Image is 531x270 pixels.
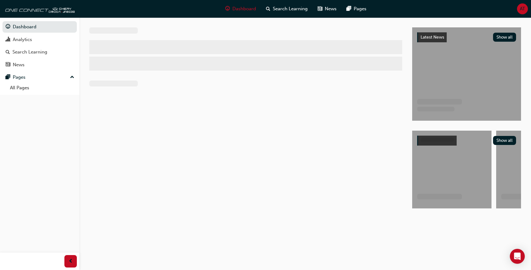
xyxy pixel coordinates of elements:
span: Dashboard [232,5,256,12]
a: Show all [417,136,516,146]
a: search-iconSearch Learning [261,2,313,15]
a: Latest NewsShow all [417,32,516,42]
div: Pages [13,74,26,81]
a: Search Learning [2,46,77,58]
button: Show all [493,136,516,145]
span: guage-icon [225,5,230,13]
button: Pages [2,72,77,83]
span: search-icon [266,5,270,13]
span: chart-icon [6,37,10,43]
span: Pages [354,5,366,12]
button: Show all [493,33,516,42]
span: pages-icon [347,5,351,13]
button: AT [517,3,528,14]
a: pages-iconPages [342,2,371,15]
span: news-icon [318,5,322,13]
div: Open Intercom Messenger [510,249,525,264]
div: Analytics [13,36,32,43]
a: News [2,59,77,71]
span: AT [520,5,525,12]
span: Search Learning [273,5,308,12]
span: prev-icon [68,258,73,265]
span: up-icon [70,73,74,81]
a: All Pages [7,83,77,93]
div: News [13,61,25,68]
span: pages-icon [6,75,10,80]
a: Dashboard [2,21,77,33]
a: news-iconNews [313,2,342,15]
a: guage-iconDashboard [220,2,261,15]
span: guage-icon [6,24,10,30]
span: News [325,5,337,12]
div: Search Learning [12,49,47,56]
span: Latest News [421,35,444,40]
a: Analytics [2,34,77,45]
img: oneconnect [3,2,75,15]
button: DashboardAnalyticsSearch LearningNews [2,20,77,72]
span: news-icon [6,62,10,68]
span: search-icon [6,49,10,55]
